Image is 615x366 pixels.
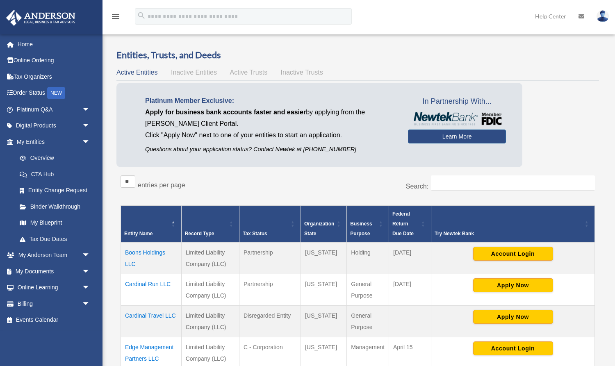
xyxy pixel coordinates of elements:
button: Apply Now [473,310,553,324]
span: Business Purpose [350,221,372,236]
i: menu [111,11,121,21]
a: Learn More [408,130,506,143]
a: Online Learningarrow_drop_down [6,280,102,296]
label: entries per page [138,182,185,189]
td: Boons Holdings LLC [121,242,182,274]
span: Active Trusts [230,69,268,76]
td: Limited Liability Company (LLC) [181,242,239,274]
label: Search: [406,183,428,190]
th: Try Newtek Bank : Activate to sort [431,206,595,243]
th: Entity Name: Activate to invert sorting [121,206,182,243]
span: arrow_drop_down [82,134,98,150]
span: Entity Name [124,231,153,236]
a: Billingarrow_drop_down [6,296,102,312]
span: Inactive Trusts [281,69,323,76]
h3: Entities, Trusts, and Deeds [116,49,599,61]
span: Apply for business bank accounts faster and easier [145,109,306,116]
p: Questions about your application status? Contact Newtek at [PHONE_NUMBER] [145,144,396,155]
a: Home [6,36,102,52]
span: arrow_drop_down [82,118,98,134]
td: [DATE] [389,274,431,306]
span: In Partnership With... [408,95,506,108]
a: Digital Productsarrow_drop_down [6,118,102,134]
button: Account Login [473,247,553,261]
td: Holding [347,242,389,274]
th: Business Purpose: Activate to sort [347,206,389,243]
a: Tax Due Dates [11,231,98,247]
a: menu [111,14,121,21]
span: arrow_drop_down [82,263,98,280]
p: Click "Apply Now" next to one of your entities to start an application. [145,130,396,141]
a: Binder Walkthrough [11,198,98,215]
span: Federal Return Due Date [392,211,414,236]
i: search [137,11,146,20]
button: Account Login [473,341,553,355]
p: by applying from the [PERSON_NAME] Client Portal. [145,107,396,130]
a: Order StatusNEW [6,85,102,102]
td: [US_STATE] [301,306,346,337]
td: [DATE] [389,242,431,274]
span: Tax Status [243,231,267,236]
p: Platinum Member Exclusive: [145,95,396,107]
a: My Documentsarrow_drop_down [6,263,102,280]
td: Disregarded Entity [239,306,301,337]
td: Limited Liability Company (LLC) [181,306,239,337]
td: Partnership [239,242,301,274]
img: NewtekBankLogoSM.png [412,112,502,125]
a: Online Ordering [6,52,102,69]
td: General Purpose [347,274,389,306]
a: Tax Organizers [6,68,102,85]
span: arrow_drop_down [82,101,98,118]
a: Account Login [473,345,553,351]
a: My Anderson Teamarrow_drop_down [6,247,102,264]
th: Record Type: Activate to sort [181,206,239,243]
td: Cardinal Travel LLC [121,306,182,337]
a: CTA Hub [11,166,98,182]
span: arrow_drop_down [82,296,98,312]
a: Account Login [473,250,553,257]
span: arrow_drop_down [82,280,98,296]
img: User Pic [597,10,609,22]
a: Overview [11,150,94,166]
img: Anderson Advisors Platinum Portal [4,10,78,26]
span: Organization State [304,221,334,236]
div: Try Newtek Bank [435,229,582,239]
span: Active Entities [116,69,157,76]
td: [US_STATE] [301,274,346,306]
span: arrow_drop_down [82,247,98,264]
a: Events Calendar [6,312,102,328]
div: NEW [47,87,65,99]
span: Record Type [185,231,214,236]
th: Tax Status: Activate to sort [239,206,301,243]
td: [US_STATE] [301,242,346,274]
td: Limited Liability Company (LLC) [181,274,239,306]
td: Partnership [239,274,301,306]
a: My Entitiesarrow_drop_down [6,134,98,150]
td: Cardinal Run LLC [121,274,182,306]
a: My Blueprint [11,215,98,231]
a: Platinum Q&Aarrow_drop_down [6,101,102,118]
th: Federal Return Due Date: Activate to sort [389,206,431,243]
span: Inactive Entities [171,69,217,76]
th: Organization State: Activate to sort [301,206,346,243]
a: Entity Change Request [11,182,98,199]
td: General Purpose [347,306,389,337]
button: Apply Now [473,278,553,292]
